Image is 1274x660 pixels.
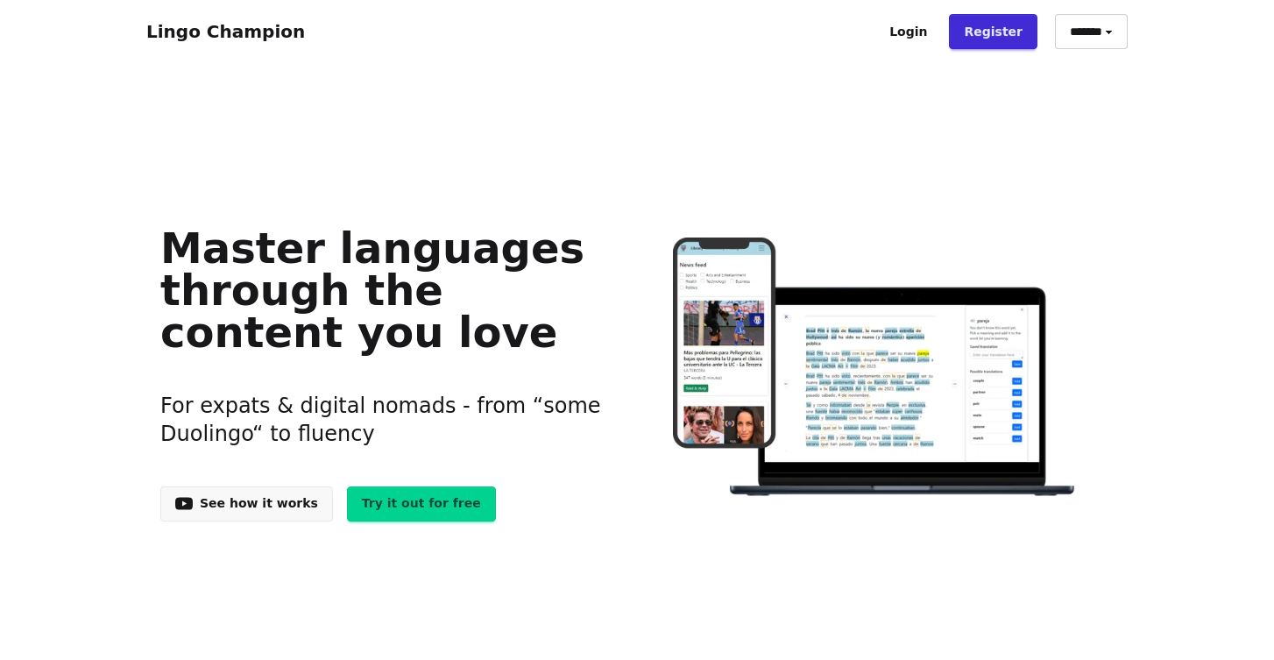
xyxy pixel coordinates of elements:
img: Learn languages online [638,238,1114,500]
a: See how it works [160,486,333,522]
h3: For expats & digital nomads - from “some Duolingo“ to fluency [160,371,610,469]
a: Register [949,14,1037,49]
a: Login [874,14,942,49]
a: Try it out for free [347,486,496,522]
h1: Master languages through the content you love [160,227,610,353]
a: Lingo Champion [146,21,305,42]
